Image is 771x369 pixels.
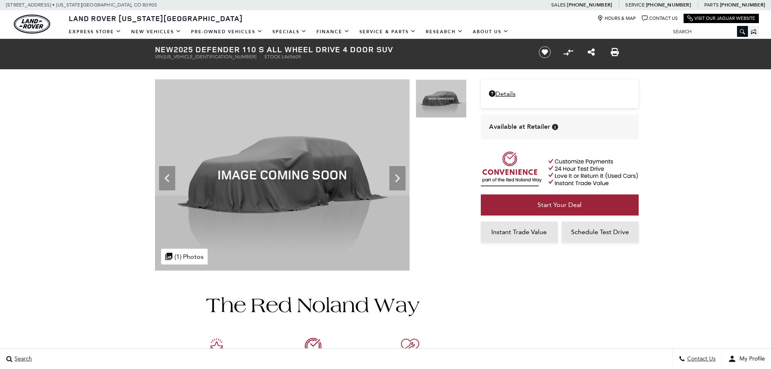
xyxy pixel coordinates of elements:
[687,15,755,21] a: Visit Our Jaguar Website
[597,15,636,21] a: Hours & Map
[704,2,719,8] span: Parts
[6,2,157,8] a: [STREET_ADDRESS] • [US_STATE][GEOGRAPHIC_DATA], CO 80905
[155,44,174,55] strong: New
[685,356,716,363] span: Contact Us
[722,349,771,369] button: user-profile-menu
[551,2,566,8] span: Sales
[611,47,619,57] a: Print this New 2025 Defender 110 S All Wheel Drive 4 Door SUV
[64,13,248,23] a: Land Rover [US_STATE][GEOGRAPHIC_DATA]
[736,356,765,363] span: My Profile
[282,54,301,60] span: L465609
[667,27,748,36] input: Search
[489,122,550,131] span: Available at Retailer
[562,46,574,58] button: Compare vehicle
[642,15,678,21] a: Contact Us
[69,13,243,23] span: Land Rover [US_STATE][GEOGRAPHIC_DATA]
[155,45,525,54] h1: 2025 Defender 110 S All Wheel Drive 4 Door SUV
[537,201,582,209] span: Start Your Deal
[164,54,256,60] span: [US_VEHICLE_IDENTIFICATION_NUMBER]
[562,222,639,243] a: Schedule Test Drive
[64,25,126,39] a: EXPRESS STORE
[646,2,691,8] a: [PHONE_NUMBER]
[468,25,514,39] a: About Us
[536,46,554,59] button: Save vehicle
[588,47,595,57] a: Share this New 2025 Defender 110 S All Wheel Drive 4 Door SUV
[421,25,468,39] a: Research
[571,228,629,236] span: Schedule Test Drive
[64,25,514,39] nav: Main Navigation
[481,222,558,243] a: Instant Trade Value
[416,79,467,118] img: New 2025 Fuji White LAND ROVER S image 1
[567,2,612,8] a: [PHONE_NUMBER]
[489,90,631,98] a: Details
[552,124,558,130] div: Vehicle is in stock and ready for immediate delivery. Due to demand, availability is subject to c...
[625,2,644,8] span: Service
[161,249,208,264] div: (1) Photos
[155,54,164,60] span: VIN:
[155,79,410,271] img: New 2025 Fuji White LAND ROVER S image 1
[268,25,312,39] a: Specials
[355,25,421,39] a: Service & Parts
[264,54,282,60] span: Stock:
[126,25,186,39] a: New Vehicles
[14,15,50,34] a: land-rover
[491,228,547,236] span: Instant Trade Value
[312,25,355,39] a: Finance
[720,2,765,8] a: [PHONE_NUMBER]
[186,25,268,39] a: Pre-Owned Vehicles
[13,356,32,363] span: Search
[14,15,50,34] img: Land Rover
[481,194,639,215] a: Start Your Deal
